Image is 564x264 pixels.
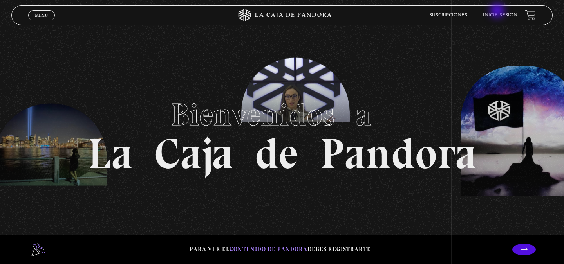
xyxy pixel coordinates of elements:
a: View your shopping cart [525,10,536,20]
a: Suscripciones [429,13,467,18]
span: Bienvenidos a [171,96,393,133]
h1: La Caja de Pandora [88,89,477,175]
p: Para ver el debes registrarte [190,244,371,255]
span: contenido de Pandora [230,246,307,253]
a: Inicie sesión [483,13,517,18]
span: Cerrar [33,19,51,25]
span: Menu [35,13,48,18]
